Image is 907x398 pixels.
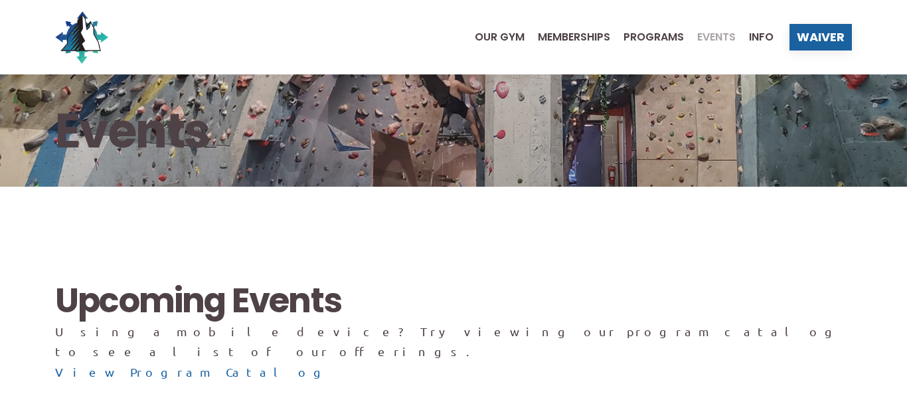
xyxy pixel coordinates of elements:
[55,280,341,322] h2: Upcoming Events
[789,24,852,50] a: Waiver
[623,32,684,43] span: Programs
[55,362,330,383] a: View Program Catalog
[55,104,209,157] h1: Events
[525,32,610,43] a: Memberships
[797,31,845,43] span: Waiver
[684,32,736,43] a: Events
[475,32,525,43] span: Our Gym
[697,32,736,43] span: Events
[538,32,610,43] span: Memberships
[610,32,684,43] a: Programs
[736,32,774,43] a: Info
[749,32,774,43] span: Info
[55,322,852,362] div: Using a mobile device? Try viewing our program catalog to see a list of our offerings.
[55,11,108,64] img: North Wall Logo
[461,32,525,43] a: Our Gym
